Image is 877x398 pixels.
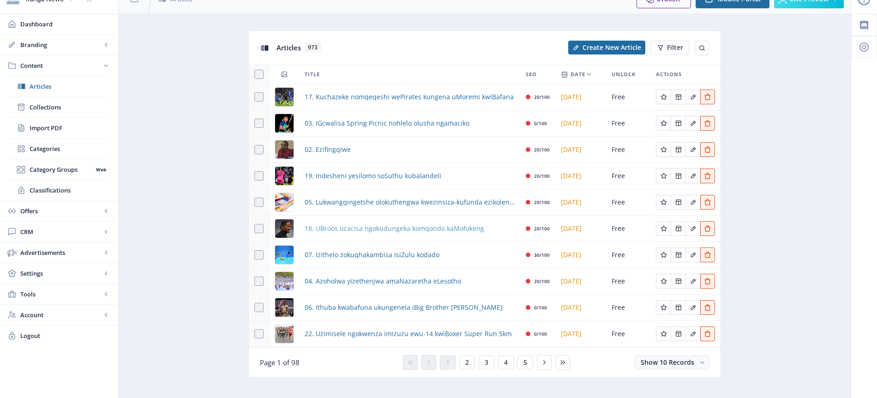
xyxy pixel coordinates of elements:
[534,302,547,313] div: 0/100
[534,223,550,234] div: 20/100
[555,242,606,268] td: [DATE]
[606,295,650,321] td: Free
[606,137,650,163] td: Free
[606,268,650,295] td: Free
[20,269,102,278] span: Settings
[20,331,111,340] span: Logout
[685,250,700,259] a: Edit page
[20,227,102,236] span: CRM
[305,170,441,181] a: 19. Indesheni yesilomo soSuthu kubalandeli
[656,92,671,101] a: Edit page
[555,268,606,295] td: [DATE]
[30,144,109,153] span: Categories
[20,61,102,70] span: Content
[671,197,685,206] a: Edit page
[30,186,109,195] span: Classifications
[30,82,109,91] span: Articles
[555,189,606,216] td: [DATE]
[30,103,109,112] span: Collections
[685,223,700,232] a: Edit page
[700,329,715,338] a: Edit page
[656,276,671,285] a: Edit page
[517,356,533,369] button: 5
[305,223,484,234] a: 18. UBroos ucacisa ngokudungeka komqondo kaMofokeng
[485,359,488,366] span: 3
[275,325,294,343] img: 585d5dc6-a189-4010-a7b4-29fd451b5b3a.png
[275,298,294,317] img: 769c37ed-5a2b-4228-bc23-e11c9f8234e8.png
[555,163,606,189] td: [DATE]
[498,356,514,369] button: 4
[700,302,715,311] a: Edit page
[563,41,645,54] a: New page
[656,302,671,311] a: Edit page
[534,276,550,287] div: 20/100
[275,193,294,211] img: 2e718385-e3ba-4d34-a45a-d9b834837710.png
[606,189,650,216] td: Free
[504,359,508,366] span: 4
[305,43,321,52] span: 973
[571,69,585,80] span: Date
[583,44,641,51] span: Create New Article
[700,171,715,180] a: Edit page
[305,118,469,129] a: 03. IGcwalisa Spring Picnic nohlelo olusha ngamaciko
[93,165,109,174] nb-badge: Web
[606,321,650,347] td: Free
[305,302,503,313] a: 06. Ithuba kwabafuna ukungenela iBig Brother [PERSON_NAME]
[9,97,109,117] a: Collections
[606,242,650,268] td: Free
[275,219,294,238] img: fc020d58-8dcb-4a9d-8e7a-19921e1caeea.png
[20,248,102,257] span: Advertisements
[534,170,550,181] div: 20/100
[275,88,294,106] img: 45ce6e0d-3dbd-4794-9212-04d90893e041.png
[685,276,700,285] a: Edit page
[635,356,709,369] button: Show 10 Records
[612,69,636,80] span: Unlock
[305,249,439,260] a: 07. Izithelo zokuqhakambisa isiZulu kodado
[9,159,109,180] a: Category GroupsWeb
[606,110,650,137] td: Free
[685,329,700,338] a: Edit page
[275,114,294,133] img: 205acd3f-8082-427e-8328-536af06b95e4.png
[656,145,671,153] a: Edit page
[248,30,721,378] app-collection-view: Articles
[459,356,475,369] button: 2
[700,223,715,232] a: Edit page
[685,118,700,127] a: Edit page
[685,197,700,206] a: Edit page
[700,250,715,259] a: Edit page
[479,356,494,369] button: 3
[260,358,300,367] span: Page 1 of 98
[305,91,514,103] span: 17. Kuchazeke nomqeqeshi wePirates kungena uMoremi kwiBafana
[20,310,102,320] span: Account
[656,171,671,180] a: Edit page
[671,145,685,153] a: Edit page
[20,289,102,299] span: Tools
[9,76,109,96] a: Articles
[534,144,550,155] div: 20/100
[305,276,461,287] span: 04. Azoholwa yizethenjwa amaNazaretha eLesotho
[656,69,682,80] span: Actions
[685,145,700,153] a: Edit page
[555,216,606,242] td: [DATE]
[275,272,294,290] img: 43db4e25-0a96-4e08-a341-87e20abdcecc.png
[568,41,645,54] button: Create New Article
[20,19,111,29] span: Dashboard
[534,328,547,339] div: 0/100
[671,118,685,127] a: Edit page
[656,118,671,127] a: Edit page
[526,69,537,80] span: SEO
[667,44,683,51] span: Filter
[671,92,685,101] a: Edit page
[641,358,694,367] span: Show 10 Records
[305,69,320,80] span: Title
[30,123,109,133] span: Import PDF
[671,276,685,285] a: Edit page
[275,167,294,185] img: f200d11c-1efc-4a92-8ab7-25568c4ee7da.png
[671,250,685,259] a: Edit page
[523,359,527,366] span: 5
[671,302,685,311] a: Edit page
